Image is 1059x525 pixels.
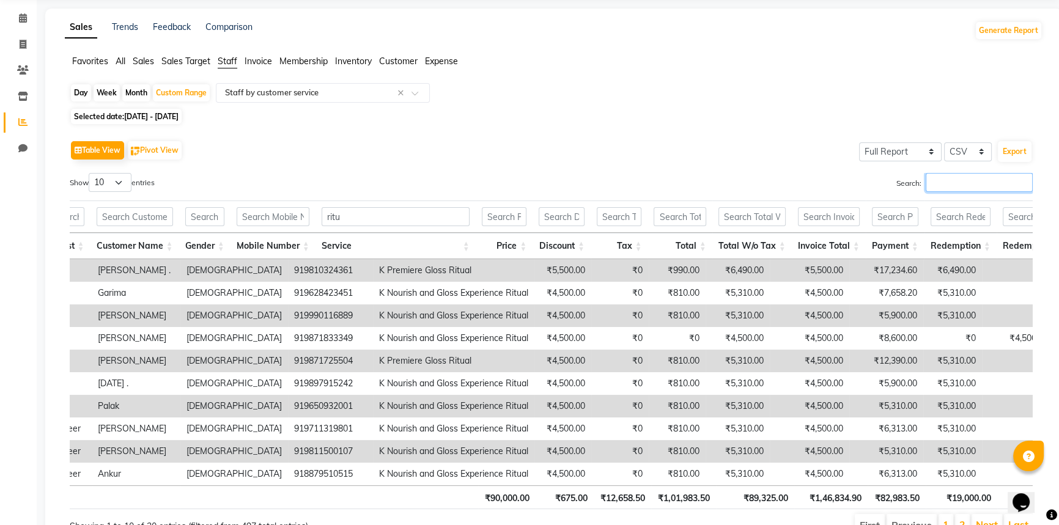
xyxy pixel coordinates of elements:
td: ₹810.00 [649,372,706,395]
td: ₹5,900.00 [849,372,923,395]
td: ₹0 [591,440,649,463]
td: ₹5,310.00 [923,372,982,395]
td: ₹4,500.00 [706,327,770,350]
th: Payment: activate to sort column ascending [866,233,924,259]
input: Search Redemption [931,207,991,226]
span: Sales [133,56,154,67]
td: ₹0 [591,463,649,485]
th: ₹82,983.50 [868,485,926,509]
td: ₹0 [982,440,1054,463]
td: [DEMOGRAPHIC_DATA] [180,304,288,327]
th: Price: activate to sort column ascending [476,233,533,259]
img: pivot.png [131,147,140,156]
td: ₹6,313.00 [849,463,923,485]
td: ₹5,310.00 [706,395,770,417]
td: [PERSON_NAME] [92,440,180,463]
td: ₹0 [982,282,1054,304]
td: ₹0 [591,259,649,282]
td: K Nourish and Gloss Experience Ritual [373,372,534,395]
td: ₹6,490.00 [923,259,982,282]
input: Search Total [654,207,706,226]
td: ₹810.00 [649,395,706,417]
input: Search: [926,173,1033,192]
td: [PERSON_NAME] [92,327,180,350]
td: ₹0 [591,395,649,417]
div: Week [94,84,120,101]
td: K Premiere Gloss Ritual [373,259,534,282]
td: ₹0 [982,395,1054,417]
td: ₹4,500.00 [534,282,591,304]
th: Mobile Number: activate to sort column ascending [231,233,315,259]
th: Total: activate to sort column ascending [648,233,712,259]
input: Search Mobile Number [237,207,309,226]
td: ₹5,310.00 [923,395,982,417]
td: 919897915242 [288,372,373,395]
td: ₹5,310.00 [849,440,923,463]
th: ₹90,000.00 [478,485,536,509]
td: ₹5,310.00 [849,395,923,417]
div: Custom Range [153,84,210,101]
td: ₹810.00 [649,350,706,372]
td: ₹5,310.00 [706,282,770,304]
td: 919871725504 [288,350,373,372]
td: 919711319801 [288,417,373,440]
td: K Nourish and Gloss Experience Ritual [373,417,534,440]
span: Favorites [72,56,108,67]
td: [DEMOGRAPHIC_DATA] [180,327,288,350]
td: ₹4,500.00 [770,327,849,350]
td: K Nourish and Gloss Experience Ritual [373,440,534,463]
td: [DEMOGRAPHIC_DATA] [180,463,288,485]
td: ₹0 [982,350,1054,372]
td: Palak [92,395,180,417]
span: All [116,56,125,67]
a: Feedback [153,21,191,32]
th: Tax: activate to sort column ascending [591,233,648,259]
th: ₹12,658.50 [594,485,651,509]
td: ₹5,500.00 [770,259,849,282]
a: Trends [112,21,138,32]
td: ₹5,900.00 [849,304,923,327]
td: ₹4,500.00 [982,327,1054,350]
th: ₹1,46,834.90 [794,485,868,509]
td: ₹5,310.00 [706,350,770,372]
td: K Nourish and Gloss Experience Ritual [373,327,534,350]
td: ₹810.00 [649,282,706,304]
th: ₹675.00 [536,485,594,509]
td: ₹6,490.00 [706,259,770,282]
input: Search Customer Name [97,207,173,226]
td: 918879510515 [288,463,373,485]
th: ₹89,325.00 [716,485,794,509]
td: ₹4,500.00 [770,463,849,485]
button: Table View [71,141,124,160]
td: K Nourish and Gloss Experience Ritual [373,463,534,485]
td: 919650932001 [288,395,373,417]
td: ₹5,310.00 [923,350,982,372]
td: ₹4,500.00 [534,395,591,417]
td: ₹5,500.00 [534,259,591,282]
iframe: chat widget [1008,476,1047,513]
td: ₹0 [982,463,1054,485]
td: ₹12,390.00 [849,350,923,372]
td: K Nourish and Gloss Experience Ritual [373,304,534,327]
div: Month [122,84,150,101]
td: [PERSON_NAME] [92,417,180,440]
td: ₹4,500.00 [770,372,849,395]
td: ₹5,310.00 [706,372,770,395]
input: Search Tax [597,207,641,226]
div: Day [71,84,91,101]
td: ₹990.00 [649,259,706,282]
th: Total W/o Tax: activate to sort column ascending [712,233,792,259]
span: Expense [425,56,458,67]
td: [DEMOGRAPHIC_DATA] [180,395,288,417]
button: Generate Report [976,22,1041,39]
td: ₹0 [591,372,649,395]
input: Search Gender [185,207,224,226]
td: [PERSON_NAME] . [92,259,180,282]
span: Staff [218,56,237,67]
td: ₹4,500.00 [770,395,849,417]
td: ₹810.00 [649,304,706,327]
td: ₹4,500.00 [770,440,849,463]
td: [PERSON_NAME] [92,304,180,327]
td: ₹5,310.00 [706,304,770,327]
td: ₹810.00 [649,463,706,485]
